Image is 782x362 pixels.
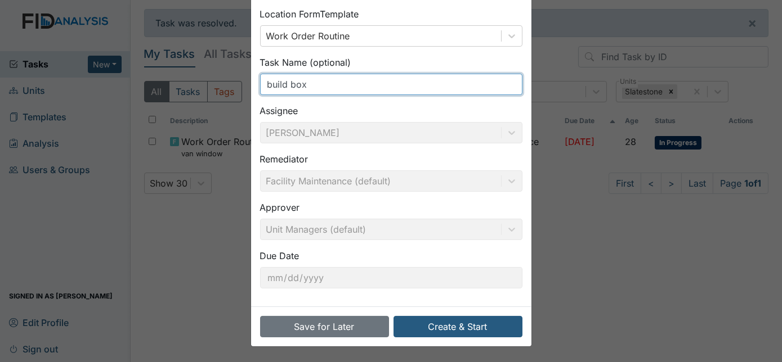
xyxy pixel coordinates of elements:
div: Work Order Routine [266,29,350,43]
button: Create & Start [394,316,522,337]
button: Save for Later [260,316,389,337]
label: Location Form Template [260,7,359,21]
label: Assignee [260,104,298,117]
label: Remediator [260,152,309,166]
label: Approver [260,201,300,214]
label: Task Name (optional) [260,56,351,69]
label: Due Date [260,249,300,263]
